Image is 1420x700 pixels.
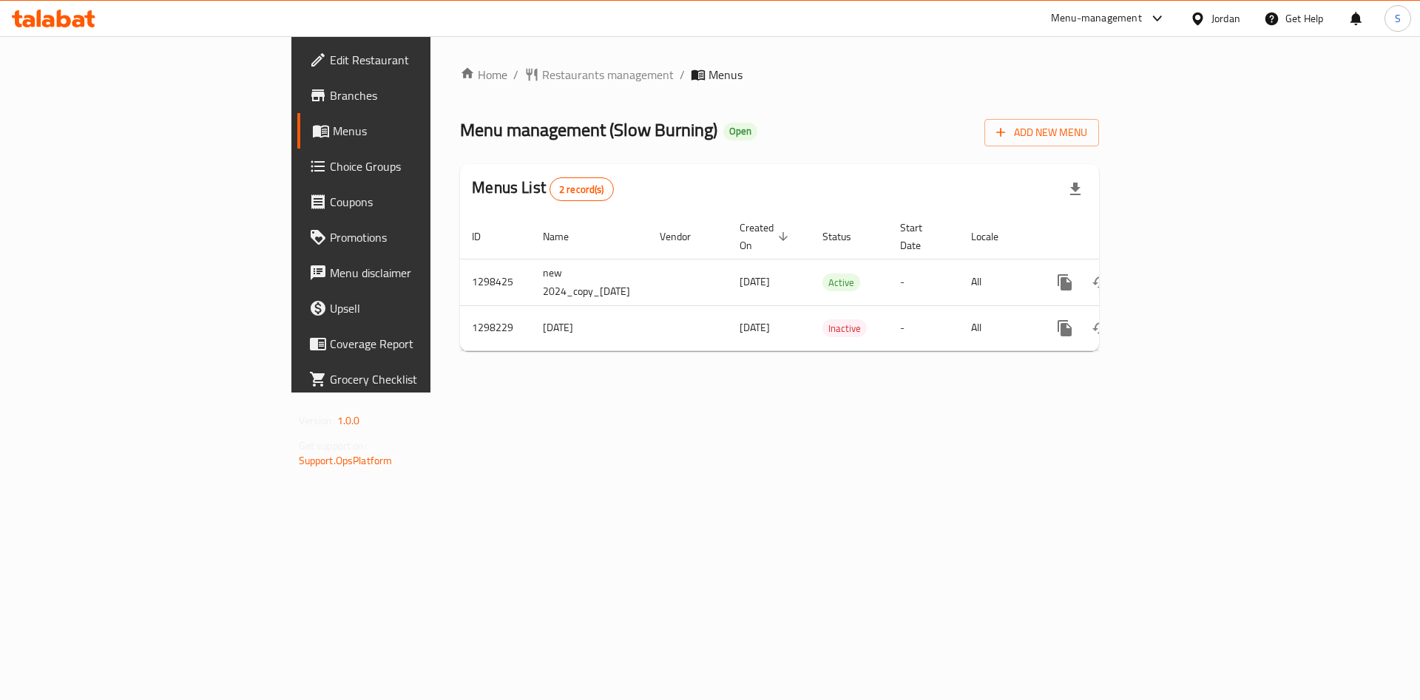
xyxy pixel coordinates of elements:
span: Created On [740,219,793,254]
td: new 2024_copy_[DATE] [531,259,648,305]
div: Inactive [822,319,867,337]
span: Menus [709,66,743,84]
span: Vendor [660,228,710,245]
li: / [680,66,685,84]
div: Total records count [550,177,614,201]
div: Jordan [1211,10,1240,27]
td: All [959,259,1035,305]
span: 1.0.0 [337,411,360,430]
span: 2 record(s) [550,183,613,197]
button: more [1047,265,1083,300]
span: Choice Groups [330,157,517,175]
span: Name [543,228,588,245]
span: Restaurants management [542,66,674,84]
a: Restaurants management [524,66,674,84]
a: Grocery Checklist [297,361,529,397]
span: S [1395,10,1401,27]
span: ID [472,228,500,245]
span: Version: [299,411,335,430]
button: more [1047,310,1083,346]
div: Export file [1058,171,1093,207]
span: Branches [330,86,517,104]
a: Edit Restaurant [297,42,529,78]
span: Menus [333,122,517,140]
span: Menu management ( Slow Burning ) [460,113,717,146]
span: Add New Menu [996,123,1087,142]
span: [DATE] [740,272,770,291]
button: Change Status [1083,265,1118,300]
a: Menu disclaimer [297,255,529,290]
span: Upsell [330,299,517,317]
a: Support.OpsPlatform [299,451,393,470]
span: Inactive [822,320,867,337]
th: Actions [1035,214,1201,259]
td: [DATE] [531,305,648,350]
div: Menu-management [1051,10,1142,27]
a: Choice Groups [297,149,529,184]
td: - [888,305,959,350]
span: Coupons [330,193,517,211]
span: [DATE] [740,318,770,337]
a: Branches [297,78,529,113]
button: Add New Menu [984,119,1099,146]
span: Edit Restaurant [330,51,517,69]
h2: Menus List [472,177,613,201]
span: Locale [971,228,1018,245]
a: Menus [297,113,529,149]
span: Open [723,125,757,137]
td: All [959,305,1035,350]
button: Change Status [1083,310,1118,346]
table: enhanced table [460,214,1201,351]
nav: breadcrumb [460,66,1099,84]
a: Coverage Report [297,326,529,361]
div: Open [723,123,757,140]
span: Grocery Checklist [330,370,517,388]
span: Get support on: [299,436,367,455]
span: Coverage Report [330,335,517,353]
span: Start Date [900,219,941,254]
span: Active [822,274,860,291]
a: Promotions [297,220,529,255]
a: Upsell [297,290,529,326]
a: Coupons [297,184,529,220]
span: Promotions [330,228,517,246]
td: - [888,259,959,305]
span: Menu disclaimer [330,264,517,282]
span: Status [822,228,870,245]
